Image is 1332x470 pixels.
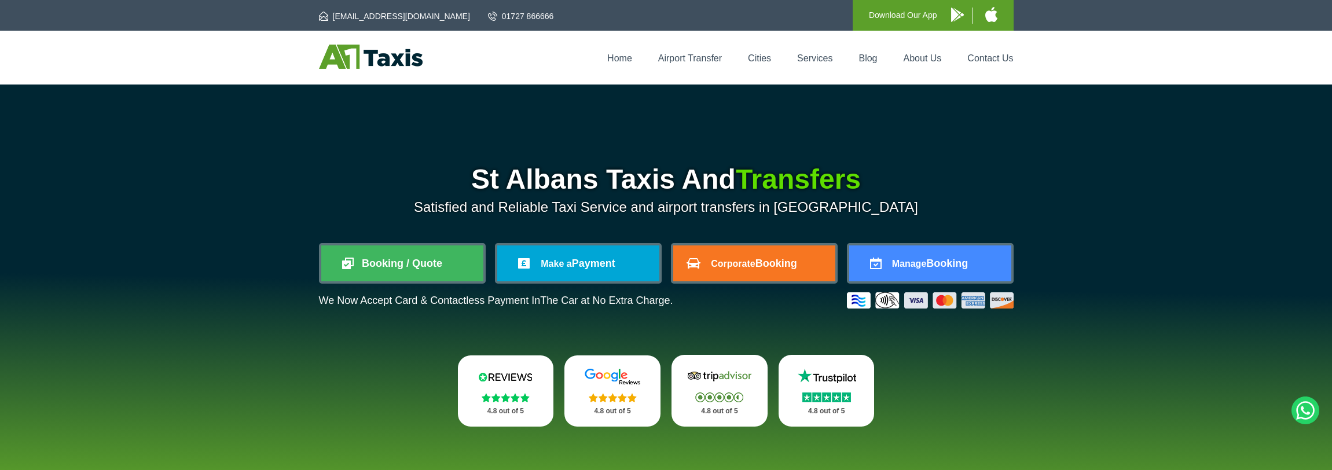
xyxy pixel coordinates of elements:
span: The Car at No Extra Charge. [540,295,673,306]
a: [EMAIL_ADDRESS][DOMAIN_NAME] [319,10,470,22]
a: Contact Us [967,53,1013,63]
img: A1 Taxis St Albans LTD [319,45,423,69]
a: Trustpilot Stars 4.8 out of 5 [779,355,875,427]
a: Tripadvisor Stars 4.8 out of 5 [671,355,768,427]
a: CorporateBooking [673,245,835,281]
h1: St Albans Taxis And [319,166,1014,193]
span: Corporate [711,259,755,269]
a: Booking / Quote [321,245,483,281]
img: Stars [695,392,743,402]
p: Download Our App [869,8,937,23]
span: Manage [892,259,927,269]
img: Tripadvisor [685,368,754,385]
img: Trustpilot [792,368,861,385]
p: Satisfied and Reliable Taxi Service and airport transfers in [GEOGRAPHIC_DATA] [319,199,1014,215]
img: A1 Taxis iPhone App [985,7,997,22]
img: Reviews.io [471,368,540,385]
a: Airport Transfer [658,53,722,63]
a: Cities [748,53,771,63]
img: A1 Taxis Android App [951,8,964,22]
img: Credit And Debit Cards [847,292,1014,309]
a: Reviews.io Stars 4.8 out of 5 [458,355,554,427]
span: Make a [541,259,571,269]
a: About Us [904,53,942,63]
a: Blog [858,53,877,63]
p: 4.8 out of 5 [471,404,541,418]
p: 4.8 out of 5 [684,404,755,418]
img: Stars [589,393,637,402]
a: ManageBooking [849,245,1011,281]
p: 4.8 out of 5 [577,404,648,418]
a: Make aPayment [497,245,659,281]
span: Transfers [736,164,861,194]
a: Services [797,53,832,63]
img: Stars [802,392,851,402]
img: Stars [482,393,530,402]
img: Google [578,368,647,385]
a: 01727 866666 [488,10,554,22]
p: 4.8 out of 5 [791,404,862,418]
p: We Now Accept Card & Contactless Payment In [319,295,673,307]
a: Google Stars 4.8 out of 5 [564,355,661,427]
a: Home [607,53,632,63]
